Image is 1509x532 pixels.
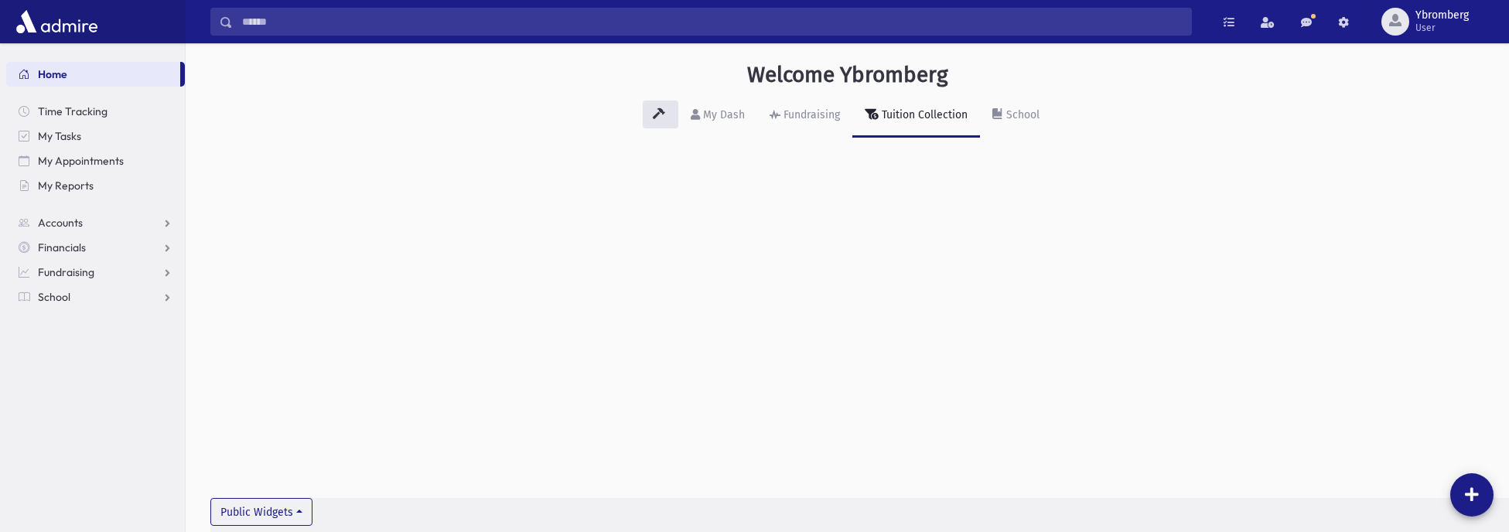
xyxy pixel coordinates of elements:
[6,124,185,148] a: My Tasks
[12,6,101,37] img: AdmirePro
[38,265,94,279] span: Fundraising
[6,148,185,173] a: My Appointments
[678,94,757,138] a: My Dash
[210,498,312,526] button: Public Widgets
[38,67,67,81] span: Home
[6,62,180,87] a: Home
[852,94,980,138] a: Tuition Collection
[233,8,1191,36] input: Search
[879,108,968,121] div: Tuition Collection
[38,216,83,230] span: Accounts
[6,285,185,309] a: School
[1003,108,1040,121] div: School
[6,210,185,235] a: Accounts
[38,240,86,254] span: Financials
[38,290,70,304] span: School
[757,94,852,138] a: Fundraising
[980,94,1052,138] a: School
[780,108,840,121] div: Fundraising
[747,62,948,88] h3: Welcome Ybromberg
[38,179,94,193] span: My Reports
[6,99,185,124] a: Time Tracking
[1415,22,1469,34] span: User
[6,173,185,198] a: My Reports
[38,154,124,168] span: My Appointments
[6,235,185,260] a: Financials
[1415,9,1469,22] span: Ybromberg
[38,129,81,143] span: My Tasks
[38,104,108,118] span: Time Tracking
[6,260,185,285] a: Fundraising
[700,108,745,121] div: My Dash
